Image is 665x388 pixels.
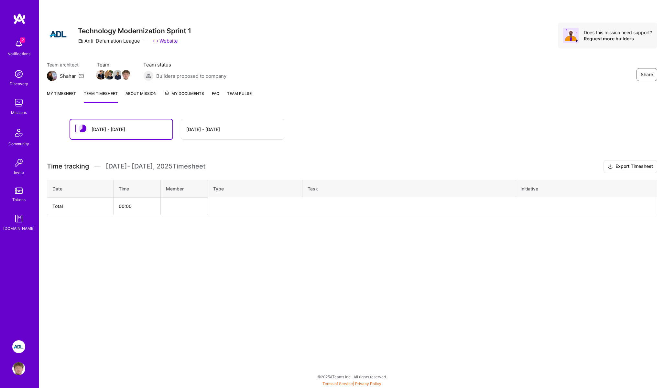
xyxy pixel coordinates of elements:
[47,23,70,46] img: Company Logo
[227,91,252,96] span: Team Pulse
[12,37,25,50] img: bell
[78,37,140,44] div: Anti-Defamation League
[39,369,665,385] div: © 2025 ATeams Inc., All rights reserved.
[47,180,114,197] th: Date
[12,212,25,225] img: guide book
[153,37,178,44] a: Website
[105,69,114,80] a: Team Member Avatar
[164,90,204,103] a: My Documents
[78,38,83,44] i: icon CompanyGray
[143,61,226,68] span: Team status
[7,50,30,57] div: Notifications
[355,381,381,386] a: Privacy Policy
[11,125,27,140] img: Community
[92,126,125,133] div: [DATE] - [DATE]
[641,71,653,78] span: Share
[79,73,84,78] i: icon Mail
[11,340,27,353] a: ADL: Technology Modernization Sprint 1
[121,70,131,80] img: Team Member Avatar
[113,70,123,80] img: Team Member Avatar
[608,163,613,170] i: icon Download
[20,37,25,43] span: 2
[12,362,25,375] img: User Avatar
[13,13,26,25] img: logo
[96,70,106,80] img: Team Member Avatar
[8,140,29,147] div: Community
[160,180,208,197] th: Member
[113,180,160,197] th: Time
[515,180,657,197] th: Initiative
[584,36,652,42] div: Request more builders
[227,90,252,103] a: Team Pulse
[143,71,154,81] img: Builders proposed to company
[302,180,515,197] th: Task
[106,162,205,170] span: [DATE] - [DATE] , 2025 Timesheet
[122,69,130,80] a: Team Member Avatar
[12,67,25,80] img: discovery
[60,73,76,79] div: Shahar
[12,156,25,169] img: Invite
[563,28,579,43] img: Avatar
[113,197,160,215] th: 00:00
[97,61,130,68] span: Team
[12,340,25,353] img: ADL: Technology Modernization Sprint 1
[47,197,114,215] th: Total
[10,80,28,87] div: Discovery
[11,109,27,116] div: Missions
[125,90,157,103] a: About Mission
[15,188,23,194] img: tokens
[47,90,76,103] a: My timesheet
[322,381,381,386] span: |
[97,69,105,80] a: Team Member Avatar
[604,160,657,173] button: Export Timesheet
[208,180,302,197] th: Type
[12,96,25,109] img: teamwork
[3,225,35,232] div: [DOMAIN_NAME]
[12,196,26,203] div: Tokens
[584,29,652,36] div: Does this mission need support?
[212,90,219,103] a: FAQ
[84,90,118,103] a: Team timesheet
[637,68,657,81] button: Share
[47,61,84,68] span: Team architect
[47,162,89,170] span: Time tracking
[164,90,204,97] span: My Documents
[47,71,57,81] img: Team Architect
[14,169,24,176] div: Invite
[156,73,226,79] span: Builders proposed to company
[78,27,191,35] h3: Technology Modernization Sprint 1
[114,69,122,80] a: Team Member Avatar
[79,125,86,132] img: status icon
[11,362,27,375] a: User Avatar
[104,70,114,80] img: Team Member Avatar
[322,381,353,386] a: Terms of Service
[186,126,220,133] div: [DATE] - [DATE]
